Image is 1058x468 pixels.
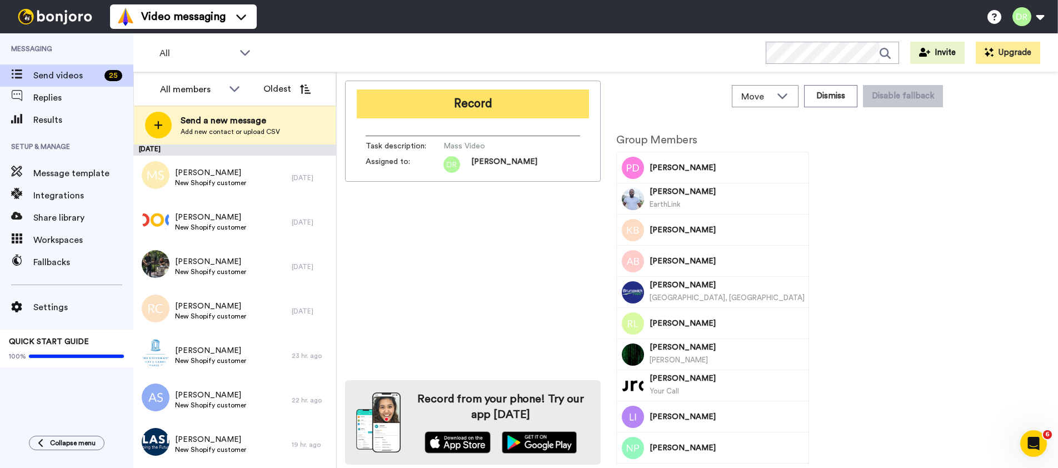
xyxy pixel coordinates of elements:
[33,69,100,82] span: Send videos
[443,156,460,173] img: dr.png
[366,156,443,173] span: Assigned to:
[650,373,805,384] span: [PERSON_NAME]
[292,440,331,449] div: 19 hr. ago
[650,225,805,236] span: [PERSON_NAME]
[910,42,965,64] button: Invite
[33,233,133,247] span: Workspaces
[804,85,857,107] button: Dismiss
[622,250,644,272] img: Image of Adam Benson
[141,9,226,24] span: Video messaging
[650,356,708,364] span: [PERSON_NAME]
[175,256,246,267] span: [PERSON_NAME]
[33,256,133,269] span: Fallbacks
[650,280,805,291] span: [PERSON_NAME]
[175,223,246,232] span: New Shopify customer
[622,188,644,210] img: Image of Harold Phillips
[175,301,246,312] span: [PERSON_NAME]
[50,439,96,447] span: Collapse menu
[622,406,644,428] img: Image of Lucas Iorio
[650,256,805,267] span: [PERSON_NAME]
[471,156,537,173] span: [PERSON_NAME]
[616,134,809,146] h2: Group Members
[1043,430,1052,439] span: 6
[650,294,805,301] span: [GEOGRAPHIC_DATA], [GEOGRAPHIC_DATA]
[650,411,805,422] span: [PERSON_NAME]
[292,307,331,316] div: [DATE]
[357,89,589,118] button: Record
[292,396,331,405] div: 22 hr. ago
[292,173,331,182] div: [DATE]
[175,167,246,178] span: [PERSON_NAME]
[175,356,246,365] span: New Shopify customer
[650,442,805,454] span: [PERSON_NAME]
[292,351,331,360] div: 23 hr. ago
[175,345,246,356] span: [PERSON_NAME]
[9,338,89,346] span: QUICK START GUIDE
[181,127,280,136] span: Add new contact or upload CSV
[33,211,133,225] span: Share library
[33,91,133,104] span: Replies
[502,431,577,454] img: playstore
[160,83,223,96] div: All members
[622,312,644,335] img: Image of Richard Lacy
[117,8,134,26] img: vm-color.svg
[650,186,805,197] span: [PERSON_NAME]
[13,9,97,24] img: bj-logo-header-white.svg
[175,390,246,401] span: [PERSON_NAME]
[622,281,644,303] img: Image of Dennis Wilson
[133,145,336,156] div: [DATE]
[181,114,280,127] span: Send a new message
[175,401,246,410] span: New Shopify customer
[33,167,133,180] span: Message template
[622,157,644,179] img: Image of Prabhakar Doppalapudi
[366,141,443,152] span: Task description :
[142,161,169,189] img: ms.png
[175,212,246,223] span: [PERSON_NAME]
[142,384,169,411] img: as.png
[255,78,319,100] button: Oldest
[142,339,169,367] img: 971f4f6b-ff3d-45a3-a65d-e9a5634f2b50.png
[412,391,590,422] h4: Record from your phone! Try our app [DATE]
[1020,430,1047,457] iframe: Intercom live chat
[159,47,234,60] span: All
[443,141,549,152] span: Mass Video
[650,342,805,353] span: [PERSON_NAME]
[142,428,169,456] img: 6b07a507-d439-4193-ae70-cd3bef292d90.png
[175,267,246,276] span: New Shopify customer
[622,219,644,241] img: Image of Kyle Bohm
[142,250,169,278] img: 0702d241-1457-4714-b3f0-5aad60f705ab.jpg
[650,201,681,208] span: EarthLink
[33,189,133,202] span: Integrations
[863,85,943,107] button: Disable fallback
[292,218,331,227] div: [DATE]
[976,42,1040,64] button: Upgrade
[622,437,644,459] img: Image of Nathan Peteya
[104,70,122,81] div: 25
[175,178,246,187] span: New Shopify customer
[425,431,491,454] img: appstore
[142,206,169,233] img: b1835b2f-88ae-4d4e-a3e6-5a2cfe27414f.png
[175,312,246,321] span: New Shopify customer
[292,262,331,271] div: [DATE]
[622,375,644,397] img: Image of Robert Pirnie
[622,343,644,366] img: Image of Steven Miller
[33,113,133,127] span: Results
[650,162,805,173] span: [PERSON_NAME]
[33,301,133,314] span: Settings
[650,318,805,329] span: [PERSON_NAME]
[9,352,26,361] span: 100%
[650,387,679,395] span: Your Call
[142,295,169,322] img: rc.png
[175,445,246,454] span: New Shopify customer
[175,434,246,445] span: [PERSON_NAME]
[29,436,104,450] button: Collapse menu
[356,392,401,452] img: download
[741,90,771,103] span: Move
